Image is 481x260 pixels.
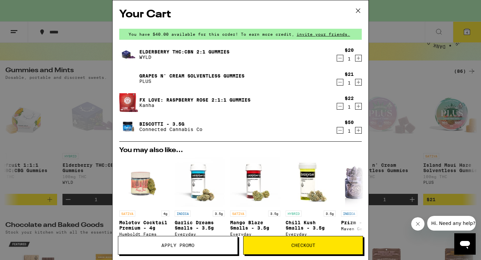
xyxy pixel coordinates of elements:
a: Biscotti - 3.5g [139,121,202,127]
button: Increment [355,127,362,134]
p: 3.5g [213,211,225,217]
button: Decrement [337,55,343,61]
button: Increment [355,55,362,61]
p: WYLD [139,54,229,60]
p: INDICA [341,211,357,217]
a: Elderberry THC:CBN 2:1 Gummies [139,49,229,54]
a: Open page for Prizm - 3.5g from Maven Genetics [341,157,391,246]
h2: You may also like... [119,147,362,154]
button: Decrement [337,127,343,134]
img: Everyday - Chill Kush Smalls - 3.5g [286,157,336,207]
p: HYBRID [286,211,302,217]
button: Decrement [337,103,343,110]
p: Connected Cannabis Co [139,127,202,132]
a: Open page for Chill Kush Smalls - 3.5g from Everyday [286,157,336,246]
p: SATIVA [230,211,246,217]
iframe: Button to launch messaging window [454,233,476,255]
button: Apply Promo [118,236,238,255]
iframe: Close message [411,217,425,231]
img: Biscotti - 3.5g [119,117,138,136]
p: 4g [161,211,169,217]
p: PLUS [139,79,245,84]
p: Kanha [139,103,251,108]
div: $20 [345,47,354,53]
p: Prizm - 3.5g [341,220,391,225]
img: Everyday - Garlic Dreams Smalls - 3.5g [175,157,225,207]
img: FX LOVE: Raspberry Rose 2:1:1 Gummies [119,93,138,113]
iframe: Message from company [427,216,476,231]
p: Molotov Cocktail Premium - 4g [119,220,169,231]
div: 1 [345,56,354,61]
p: Mango Blaze Smalls - 3.5g [230,220,280,231]
p: INDICA [175,211,191,217]
p: 3.5g [324,211,336,217]
div: 1 [345,104,354,110]
span: You have $40.00 available for this order! To earn more credit, [129,32,294,36]
a: Grapes n' Cream Solventless Gummies [139,73,245,79]
a: Open page for Mango Blaze Smalls - 3.5g from Everyday [230,157,280,246]
div: Everyday [230,232,280,236]
div: Everyday [286,232,336,236]
div: You have $40.00 available for this order! To earn more credit,invite your friends. [119,29,362,40]
div: $21 [345,72,354,77]
button: Increment [355,103,362,110]
img: Grapes n' Cream Solventless Gummies [119,69,138,88]
img: Everyday - Mango Blaze Smalls - 3.5g [230,157,280,207]
button: Checkout [243,236,363,255]
p: 3.5g [268,211,280,217]
h2: Your Cart [119,7,362,22]
img: Humboldt Farms - Molotov Cocktail Premium - 4g [119,157,169,207]
a: FX LOVE: Raspberry Rose 2:1:1 Gummies [139,97,251,103]
div: $50 [345,120,354,125]
span: Apply Promo [161,243,194,248]
div: $22 [345,96,354,101]
p: Chill Kush Smalls - 3.5g [286,220,336,231]
div: 1 [345,80,354,86]
a: Open page for Garlic Dreams Smalls - 3.5g from Everyday [175,157,225,246]
div: 1 [345,128,354,134]
a: Open page for Molotov Cocktail Premium - 4g from Humboldt Farms [119,157,169,246]
img: Elderberry THC:CBN 2:1 Gummies [119,45,138,64]
div: Maven Genetics [341,227,391,231]
span: Checkout [291,243,315,248]
div: Everyday [175,232,225,236]
p: Garlic Dreams Smalls - 3.5g [175,220,225,231]
button: Increment [355,79,362,86]
span: invite your friends. [294,32,352,36]
button: Decrement [337,79,343,86]
div: Humboldt Farms [119,232,169,236]
img: Maven Genetics - Prizm - 3.5g [341,157,391,207]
